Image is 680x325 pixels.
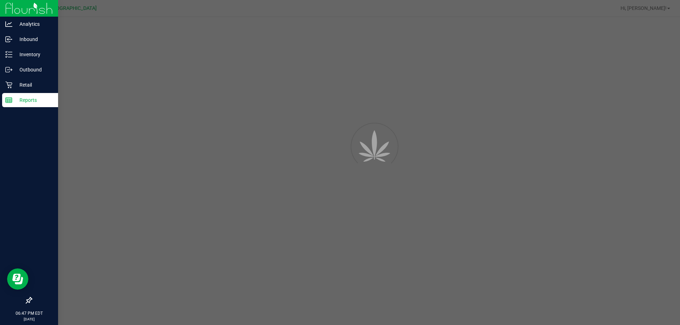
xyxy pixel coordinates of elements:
[12,35,55,43] p: Inbound
[12,81,55,89] p: Retail
[3,310,55,317] p: 06:47 PM EDT
[5,97,12,104] inline-svg: Reports
[5,66,12,73] inline-svg: Outbound
[5,51,12,58] inline-svg: Inventory
[12,50,55,59] p: Inventory
[12,20,55,28] p: Analytics
[12,96,55,104] p: Reports
[7,268,28,290] iframe: Resource center
[5,21,12,28] inline-svg: Analytics
[12,65,55,74] p: Outbound
[5,81,12,88] inline-svg: Retail
[3,317,55,322] p: [DATE]
[5,36,12,43] inline-svg: Inbound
